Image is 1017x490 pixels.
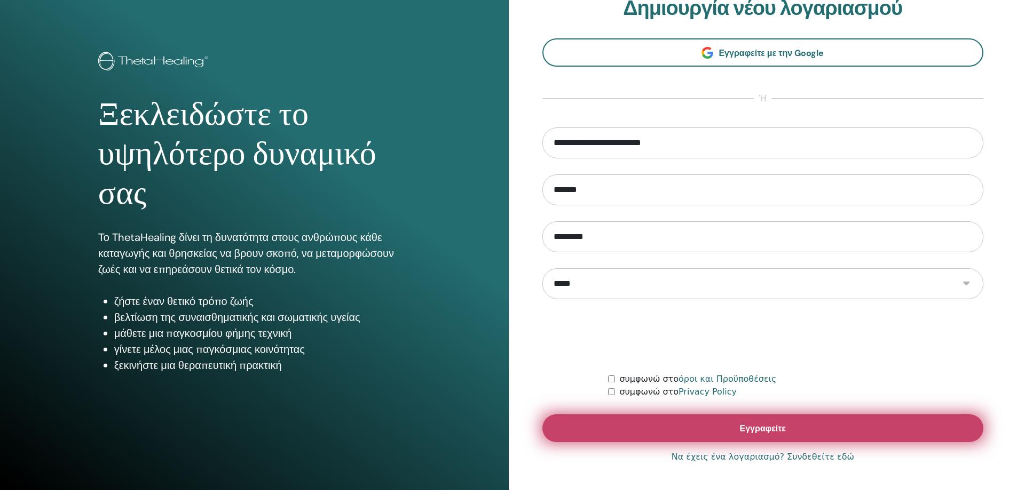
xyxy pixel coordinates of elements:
[114,341,411,357] li: γίνετε μέλος μιας παγκόσμιας κοινότητας
[682,315,844,357] iframe: reCAPTCHA
[114,325,411,341] li: μάθετε μια παγκοσμίου φήμης τεχνική
[619,373,776,385] label: συμφωνώ στο
[719,47,824,59] span: Εγγραφείτε με την Google
[542,38,984,67] a: Εγγραφείτε με την Google
[672,451,854,463] a: Να έχεις ένα λογαριασμό? Συνδεθείτε εδώ
[542,414,984,442] button: Εγγραφείτε
[619,385,737,398] label: συμφωνώ στο
[679,387,737,397] a: Privacy Policy
[740,423,786,434] span: Εγγραφείτε
[114,309,411,325] li: βελτίωση της συναισθηματικής και σωματικής υγείας
[98,229,411,277] p: Το ThetaHealing δίνει τη δυνατότητα στους ανθρώπους κάθε καταγωγής και θρησκείας να βρουν σκοπό, ...
[114,293,411,309] li: ζήστε έναν θετικό τρόπο ζωής
[679,374,776,384] a: όροι και Προϋποθέσεις
[754,92,771,105] span: ή
[114,357,411,373] li: ξεκινήστε μια θεραπευτική πρακτική
[98,94,411,213] h1: Ξεκλειδώστε το υψηλότερο δυναμικό σας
